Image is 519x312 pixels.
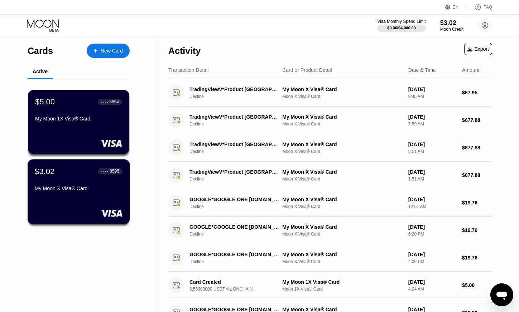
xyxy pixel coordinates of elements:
[408,86,456,92] div: [DATE]
[35,167,55,176] div: $3.02
[484,5,492,10] div: FAQ
[462,117,492,123] div: $677.88
[189,252,280,257] div: GOOGLE*GOOGLE ONE [DOMAIN_NAME][URL]
[168,189,492,217] div: GOOGLE*GOOGLE ONE [DOMAIN_NAME][URL]DeclineMy Moon X Visa® CardMoon X Visa® Card[DATE]12:51 AM$19.76
[282,122,403,127] div: Moon X Visa® Card
[462,172,492,178] div: $677.88
[282,204,403,209] div: Moon X Visa® Card
[168,272,492,299] div: Card Created6.56000000 USDT via ONCHAINMy Moon 1X Visa® CardMoon 1X Visa® Card[DATE]4:04 AM$5.00
[189,142,280,147] div: TradingViewV*Product [GEOGRAPHIC_DATA] [GEOGRAPHIC_DATA]
[168,217,492,244] div: GOOGLE*GOOGLE ONE [DOMAIN_NAME][URL]DeclineMy Moon X Visa® CardMoon X Visa® Card[DATE]6:20 PM$19.76
[189,169,280,175] div: TradingViewV*Product [GEOGRAPHIC_DATA] [GEOGRAPHIC_DATA]
[189,149,287,154] div: Decline
[189,122,287,127] div: Decline
[408,252,456,257] div: [DATE]
[33,69,48,74] div: Active
[282,197,403,202] div: My Moon X Visa® Card
[168,134,492,162] div: TradingViewV*Product [GEOGRAPHIC_DATA] [GEOGRAPHIC_DATA]DeclineMy Moon X Visa® CardMoon X Visa® C...
[408,149,456,154] div: 5:51 AM
[462,90,492,95] div: $67.95
[408,204,456,209] div: 12:51 AM
[35,116,122,122] div: My Moon 1X Visa® Card
[282,232,403,237] div: Moon X Visa® Card
[467,4,492,11] div: FAQ
[377,19,426,24] div: Visa Monthly Spend Limit
[168,244,492,272] div: GOOGLE*GOOGLE ONE [DOMAIN_NAME][URL]DeclineMy Moon X Visa® CardMoon X Visa® Card[DATE]4:06 PM$19.76
[462,255,492,261] div: $19.76
[408,279,456,285] div: [DATE]
[28,160,129,224] div: $3.02● ● ● ●8595My Moon X Visa® Card
[408,232,456,237] div: 6:20 PM
[282,279,403,285] div: My Moon 1X Visa® Card
[168,79,492,107] div: TradingViewV*Product [GEOGRAPHIC_DATA] [GEOGRAPHIC_DATA]DeclineMy Moon X Visa® CardMoon X Visa® C...
[101,48,123,54] div: New Card
[282,142,403,147] div: My Moon X Visa® Card
[282,287,403,292] div: Moon 1X Visa® Card
[440,19,463,27] div: $3.02
[440,27,463,32] div: Moon Credit
[87,44,130,58] div: New Card
[101,170,109,172] div: ● ● ● ●
[464,43,492,55] div: Export
[282,94,403,99] div: Moon X Visa® Card
[28,46,53,56] div: Cards
[462,67,479,73] div: Amount
[440,19,463,32] div: $3.02Moon Credit
[377,19,426,32] div: Visa Monthly Spend Limit$0.00/$4,000.00
[408,94,456,99] div: 9:45 AM
[109,99,119,104] div: 3554
[282,177,403,182] div: Moon X Visa® Card
[168,107,492,134] div: TradingViewV*Product [GEOGRAPHIC_DATA] [GEOGRAPHIC_DATA]DeclineMy Moon X Visa® CardMoon X Visa® C...
[462,282,492,288] div: $5.00
[282,169,403,175] div: My Moon X Visa® Card
[408,177,456,182] div: 1:51 AM
[101,101,108,103] div: ● ● ● ●
[467,46,489,52] div: Export
[408,142,456,147] div: [DATE]
[110,169,119,174] div: 8595
[282,252,403,257] div: My Moon X Visa® Card
[408,287,456,292] div: 4:04 AM
[189,232,287,237] div: Decline
[387,26,416,30] div: $0.00 / $4,000.00
[462,145,492,150] div: $677.88
[35,185,122,191] div: My Moon X Visa® Card
[462,200,492,205] div: $19.76
[282,259,403,264] div: Moon X Visa® Card
[282,67,332,73] div: Card or Product Detail
[35,97,55,107] div: $5.00
[189,287,287,292] div: 6.56000000 USDT via ONCHAIN
[408,114,456,120] div: [DATE]
[408,224,456,230] div: [DATE]
[408,122,456,127] div: 7:59 AM
[282,114,403,120] div: My Moon X Visa® Card
[453,5,459,10] div: EN
[408,259,456,264] div: 4:06 PM
[490,283,513,306] iframe: Кнопка запуска окна обмена сообщениями
[189,177,287,182] div: Decline
[189,86,280,92] div: TradingViewV*Product [GEOGRAPHIC_DATA] [GEOGRAPHIC_DATA]
[189,204,287,209] div: Decline
[282,149,403,154] div: Moon X Visa® Card
[168,46,201,56] div: Activity
[408,67,436,73] div: Date & Time
[189,114,280,120] div: TradingViewV*Product [GEOGRAPHIC_DATA] [GEOGRAPHIC_DATA]
[189,259,287,264] div: Decline
[168,162,492,189] div: TradingViewV*Product [GEOGRAPHIC_DATA] [GEOGRAPHIC_DATA]DeclineMy Moon X Visa® CardMoon X Visa® C...
[189,279,280,285] div: Card Created
[462,227,492,233] div: $19.76
[282,224,403,230] div: My Moon X Visa® Card
[189,224,280,230] div: GOOGLE*GOOGLE ONE [DOMAIN_NAME][URL]
[282,86,403,92] div: My Moon X Visa® Card
[189,197,280,202] div: GOOGLE*GOOGLE ONE [DOMAIN_NAME][URL]
[28,90,129,154] div: $5.00● ● ● ●3554My Moon 1X Visa® Card
[445,4,467,11] div: EN
[189,94,287,99] div: Decline
[168,67,208,73] div: Transaction Detail
[408,169,456,175] div: [DATE]
[408,197,456,202] div: [DATE]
